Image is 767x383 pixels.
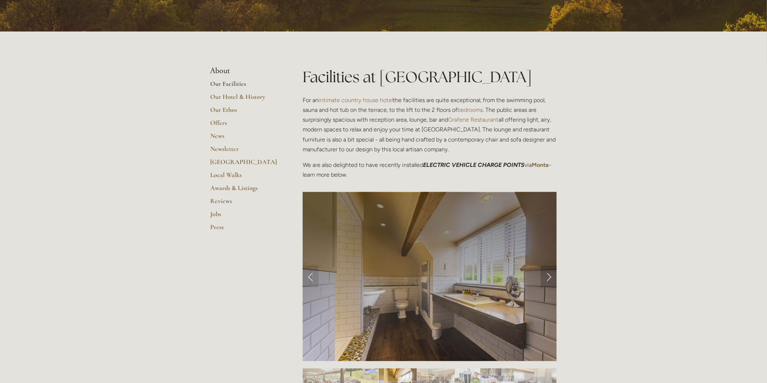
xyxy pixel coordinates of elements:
a: Reviews [210,197,279,210]
a: Local Walks [210,171,279,184]
a: [GEOGRAPHIC_DATA] [210,158,279,171]
a: bedrooms [457,106,483,113]
li: About [210,66,279,76]
a: Monta [532,161,549,168]
em: ELECTRIC VEHICLE CHARGE POINTS [423,161,525,168]
a: Next Slide [541,266,557,287]
a: Press [210,223,279,236]
a: News [210,132,279,145]
a: intimate country house hotel [319,97,393,104]
a: Our Hotel & History [210,93,279,106]
p: We are also delighted to have recently installed via - learn more below. [303,160,557,180]
h1: Facilities at [GEOGRAPHIC_DATA] [303,66,557,88]
a: Previous Slide [303,266,319,287]
a: Offers [210,119,279,132]
p: For an the facilities are quite exceptional, from the swimming pool, sauna and hot tub on the ter... [303,95,557,154]
a: Awards & Listings [210,184,279,197]
a: Jobs [210,210,279,223]
a: Newsletter [210,145,279,158]
a: Grafene Restaurant [448,116,498,123]
a: Our Facilities [210,80,279,93]
a: Our Ethos [210,106,279,119]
